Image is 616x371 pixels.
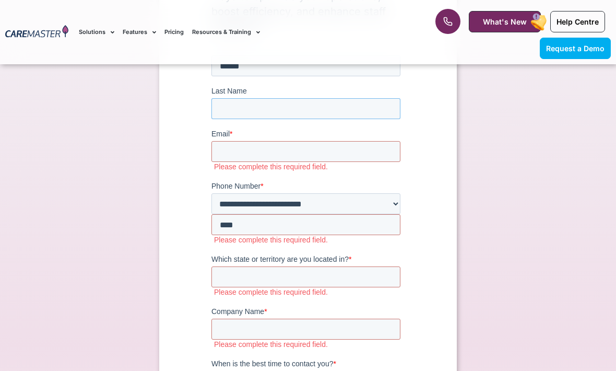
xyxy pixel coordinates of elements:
label: Please complete this required field. [3,235,193,245]
span: What's New [483,17,527,26]
label: Please complete this required field. [3,183,193,192]
img: CareMaster Logo [5,25,68,39]
a: Request a Demo [540,38,611,59]
label: Please complete this required field. [3,340,193,349]
a: Help Centre [550,11,605,32]
a: Pricing [164,15,184,50]
label: Please complete this required field. [3,287,193,297]
a: What's New [469,11,541,32]
span: Help Centre [556,17,599,26]
nav: Menu [79,15,393,50]
a: Resources & Training [192,15,260,50]
a: Solutions [79,15,114,50]
a: Features [123,15,156,50]
label: Please complete this required field. [3,110,193,119]
span: Request a Demo [546,44,605,53]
